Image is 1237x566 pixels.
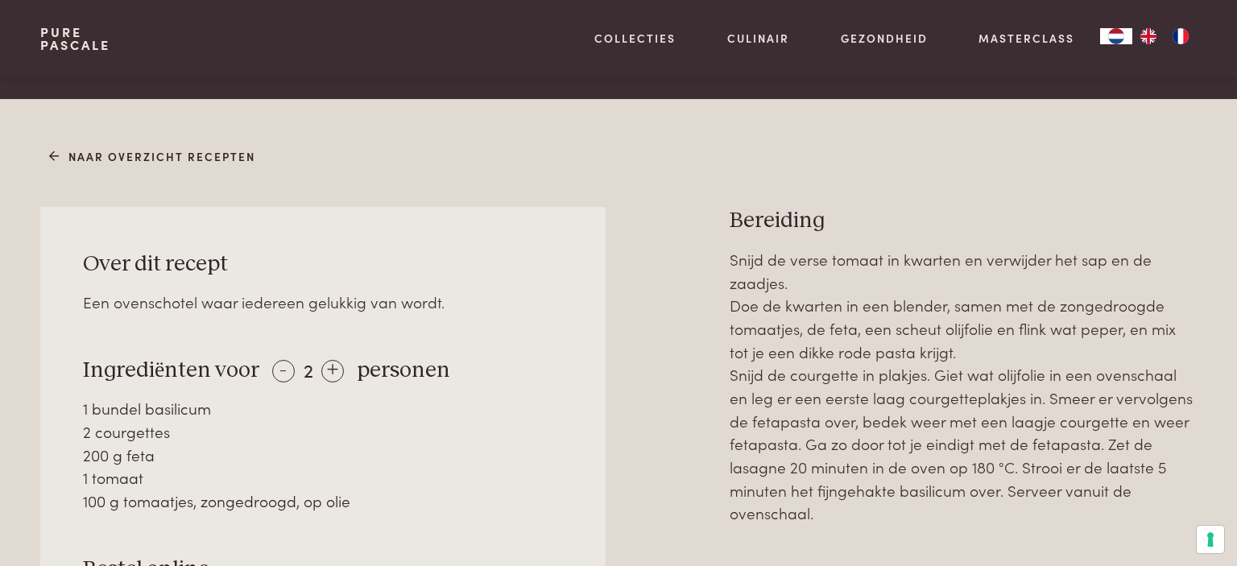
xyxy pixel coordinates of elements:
[978,30,1074,47] a: Masterclass
[1197,526,1224,553] button: Uw voorkeuren voor toestemming voor trackingtechnologieën
[1100,28,1132,44] a: NL
[1132,28,1165,44] a: EN
[841,30,928,47] a: Gezondheid
[357,359,450,382] span: personen
[272,360,295,382] div: -
[83,444,563,467] div: 200 g feta
[730,207,1197,235] h3: Bereiding
[83,359,259,382] span: Ingrediënten voor
[83,490,563,513] div: 100 g tomaatjes, zongedroogd, op olie
[1165,28,1197,44] a: FR
[1100,28,1132,44] div: Language
[83,466,563,490] div: 1 tomaat
[304,356,313,382] span: 2
[83,291,563,314] div: Een ovenschotel waar iedereen gelukkig van wordt.
[730,248,1197,525] p: Snijd de verse tomaat in kwarten en verwijder het sap en de zaadjes. Doe de kwarten in een blende...
[594,30,676,47] a: Collecties
[83,397,563,420] div: 1 bundel basilicum
[727,30,789,47] a: Culinair
[1100,28,1197,44] aside: Language selected: Nederlands
[83,250,563,279] h3: Over dit recept
[40,26,110,52] a: PurePascale
[321,360,344,382] div: +
[83,420,563,444] div: 2 courgettes
[1132,28,1197,44] ul: Language list
[49,148,256,165] a: Naar overzicht recepten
